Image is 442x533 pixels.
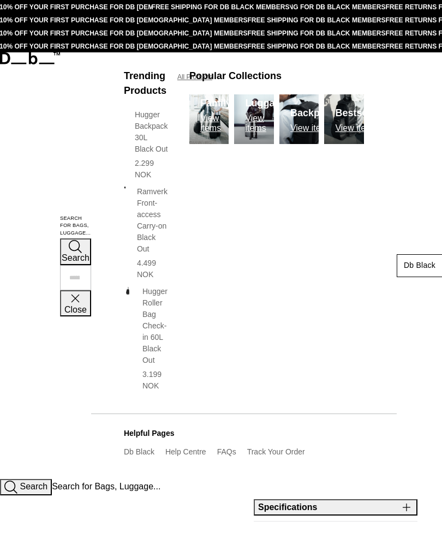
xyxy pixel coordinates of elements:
h3: Hugger Roller Bag Check-in 60L Black Out [142,286,168,366]
p: View items [200,113,235,133]
a: All Products [177,72,212,82]
button: Close [60,290,91,316]
a: FAQs [217,447,236,456]
a: FREE SHIPPING FOR DB BLACK MEMBERS [152,3,290,11]
img: Hugger Roller Bag Check-in 60L Black Out [124,286,132,296]
a: Db Backpacks View items [279,94,319,144]
img: Db [234,94,274,144]
img: Ramverk Front-access Carry-on Black Out [124,186,126,189]
img: Db [324,94,364,144]
a: Hugger Roller Bag Check-in 60L Black Out Hugger Roller Bag Check-in 60L Black Out 3.199 NOK [124,286,168,392]
img: Db [279,94,319,144]
span: Search [62,253,89,262]
span: Search [20,482,47,491]
h3: Helpful Pages [124,428,348,439]
a: FREE SHIPPING FOR DB BLACK MEMBERS [248,16,386,24]
p: View items [245,113,286,133]
a: Db Hugger Family View items [189,94,229,144]
h3: Hugger Family [200,81,235,111]
h3: Trending Products [124,69,166,98]
span: 4.499 NOK [137,259,156,279]
h3: Luggage [245,96,286,111]
a: FREE SHIPPING FOR DB BLACK MEMBERS [248,43,386,50]
h3: Hugger Backpack 30L Black Out [135,109,168,155]
a: Db Bestsellers View items [324,94,364,144]
a: Help Centre [165,447,206,456]
h3: Ramverk Front-access Carry-on Black Out [137,186,168,255]
a: Track Your Order [247,447,305,456]
p: View items [290,123,342,133]
a: FREE SHIPPING FOR DB BLACK MEMBERS [248,29,386,37]
a: Hugger Backpack 30L Black Out 2.299 NOK [124,109,168,181]
span: 2.299 NOK [135,159,154,179]
button: Search [60,238,91,265]
span: 3.199 NOK [142,370,162,390]
h3: Backpacks [290,106,342,121]
label: Search for Bags, Luggage... [60,215,91,238]
h3: Popular Collections [189,69,282,83]
p: View items [335,123,387,133]
a: Db Luggage View items [234,94,274,144]
a: Ramverk Front-access Carry-on Black Out Ramverk Front-access Carry-on Black Out 4.499 NOK [124,186,168,280]
span: Close [64,305,87,314]
button: Specifications [254,499,417,516]
h3: Bestsellers [335,106,387,121]
a: Db Black [124,447,154,456]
